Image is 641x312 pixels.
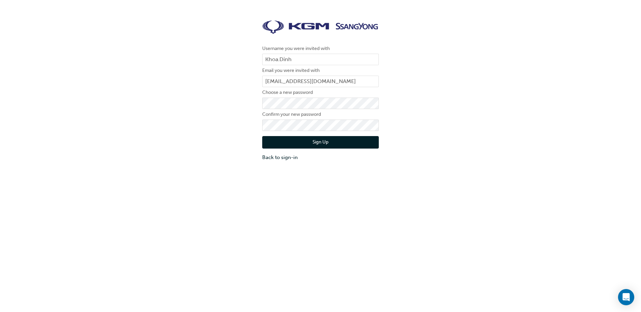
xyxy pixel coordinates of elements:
img: kgm [262,20,379,34]
label: Email you were invited with [262,67,379,75]
label: Confirm your new password [262,110,379,119]
label: Username you were invited with [262,45,379,53]
a: Back to sign-in [262,154,379,161]
button: Sign Up [262,136,379,149]
div: Open Intercom Messenger [618,289,634,305]
label: Choose a new password [262,88,379,97]
input: Username [262,54,379,65]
